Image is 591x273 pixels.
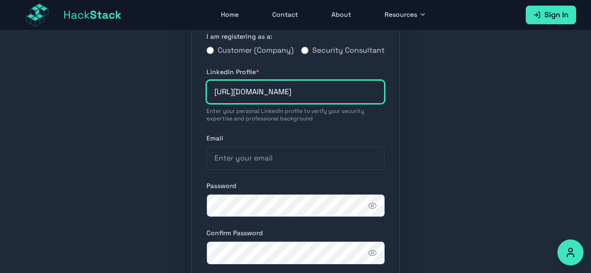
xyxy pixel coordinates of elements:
[206,32,385,41] label: I am registering as a:
[63,7,122,22] span: Hack
[326,6,357,24] a: About
[544,9,569,21] span: Sign In
[206,80,385,104] input: https://linkedin.com/in/your-profile or https://linkedin.com/company/your-company
[385,10,417,19] span: Resources
[215,6,244,24] a: Home
[206,133,385,143] label: Email
[206,67,385,77] label: LinkedIn Profile
[526,6,576,24] a: Sign In
[267,6,303,24] a: Contact
[312,45,385,56] span: Security Consultant
[206,47,214,54] input: Customer (Company)
[206,107,385,122] div: Enter your personal LinkedIn profile to verify your security expertise and professional background
[301,47,309,54] input: Security Consultant
[206,228,385,238] label: Confirm Password
[90,7,122,22] span: Stack
[206,181,385,190] label: Password
[218,45,294,56] span: Customer (Company)
[379,6,432,24] button: Resources
[557,239,584,266] button: Accessibility Options
[206,147,385,170] input: Enter your email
